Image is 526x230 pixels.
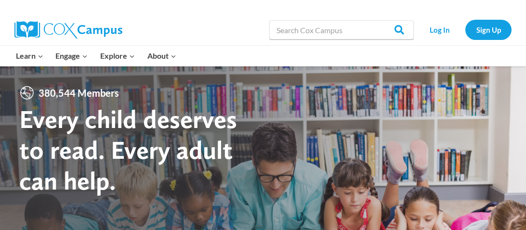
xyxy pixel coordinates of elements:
span: Explore [100,50,135,62]
input: Search Cox Campus [269,20,414,39]
span: Learn [16,50,43,62]
span: About [147,50,176,62]
a: Sign Up [465,20,512,39]
strong: Every child deserves to read. Every adult can help. [19,103,237,195]
nav: Secondary Navigation [419,20,512,39]
a: Log In [419,20,460,39]
span: Engage [55,50,88,62]
img: Cox Campus [14,21,122,38]
nav: Primary Navigation [10,46,182,66]
span: 380,544 Members [35,85,123,101]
